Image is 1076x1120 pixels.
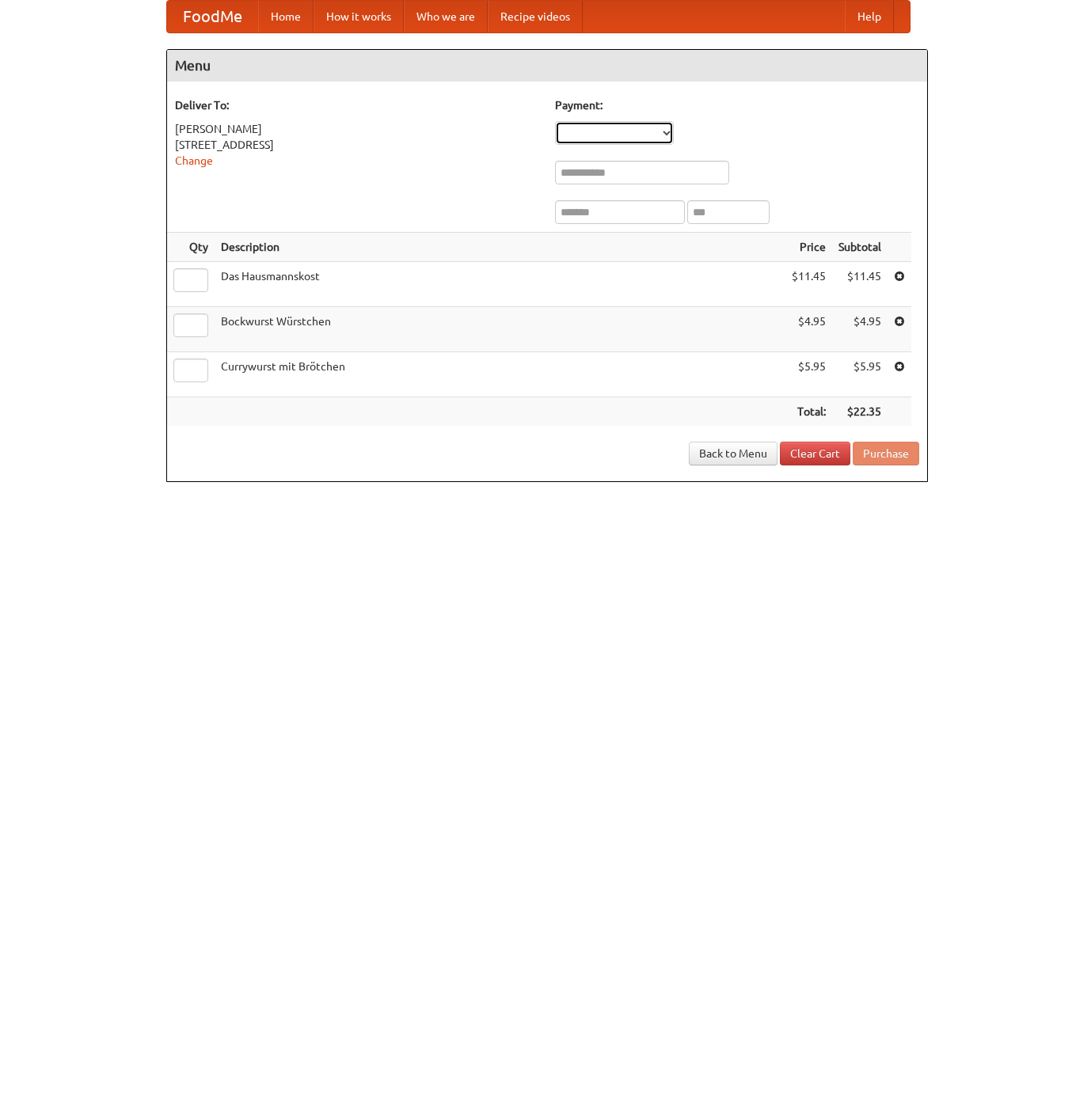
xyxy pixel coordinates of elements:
[785,352,832,397] td: $5.95
[785,233,832,262] th: Price
[488,1,583,32] a: Recipe videos
[215,307,785,352] td: Bockwurst Würstchen
[258,1,314,32] a: Home
[314,1,404,32] a: How it works
[832,262,888,307] td: $11.45
[167,233,215,262] th: Qty
[175,121,539,137] div: [PERSON_NAME]
[780,442,850,465] a: Clear Cart
[845,1,894,32] a: Help
[832,352,888,397] td: $5.95
[785,397,832,427] th: Total:
[832,397,888,427] th: $22.35
[689,442,778,465] a: Back to Menu
[785,262,832,307] td: $11.45
[785,307,832,352] td: $4.95
[832,307,888,352] td: $4.95
[215,233,785,262] th: Description
[215,352,785,397] td: Currywurst mit Brötchen
[555,97,919,113] h5: Payment:
[175,137,539,153] div: [STREET_ADDRESS]
[167,50,927,82] h4: Menu
[404,1,488,32] a: Who we are
[832,233,888,262] th: Subtotal
[175,97,539,113] h5: Deliver To:
[175,154,213,167] a: Change
[215,262,785,307] td: Das Hausmannskost
[853,442,919,465] button: Purchase
[167,1,258,32] a: FoodMe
